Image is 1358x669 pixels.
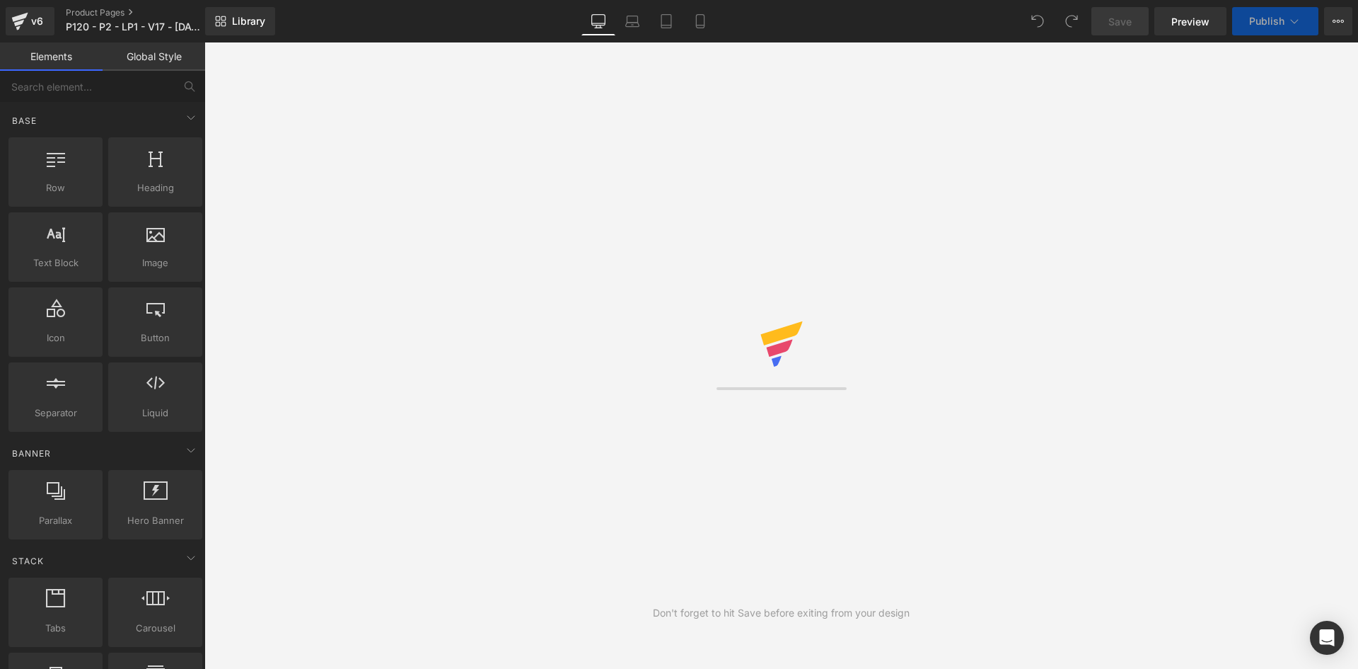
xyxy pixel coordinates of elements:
span: Save [1108,14,1132,29]
a: New Library [205,7,275,35]
span: Liquid [112,406,198,421]
span: Icon [13,331,98,345]
span: Row [13,181,98,195]
span: Hero Banner [112,513,198,528]
span: Tabs [13,621,98,636]
span: Publish [1249,16,1284,27]
span: Heading [112,181,198,195]
span: Library [232,15,265,28]
span: Image [112,256,198,270]
a: Tablet [649,7,683,35]
a: v6 [6,7,54,35]
div: v6 [28,12,46,30]
span: Text Block [13,256,98,270]
span: Base [11,114,38,127]
button: Publish [1232,7,1318,35]
button: Undo [1023,7,1052,35]
a: Product Pages [66,7,228,18]
div: Don't forget to hit Save before exiting from your design [653,605,910,621]
div: Open Intercom Messenger [1310,621,1344,655]
span: Banner [11,447,52,460]
a: Global Style [103,42,205,71]
a: Preview [1154,7,1226,35]
a: Mobile [683,7,717,35]
button: Redo [1057,7,1086,35]
span: P120 - P2 - LP1 - V17 - [DATE] [66,21,201,33]
button: More [1324,7,1352,35]
span: Parallax [13,513,98,528]
span: Preview [1171,14,1209,29]
span: Carousel [112,621,198,636]
a: Desktop [581,7,615,35]
span: Stack [11,554,45,568]
span: Button [112,331,198,345]
a: Laptop [615,7,649,35]
span: Separator [13,406,98,421]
